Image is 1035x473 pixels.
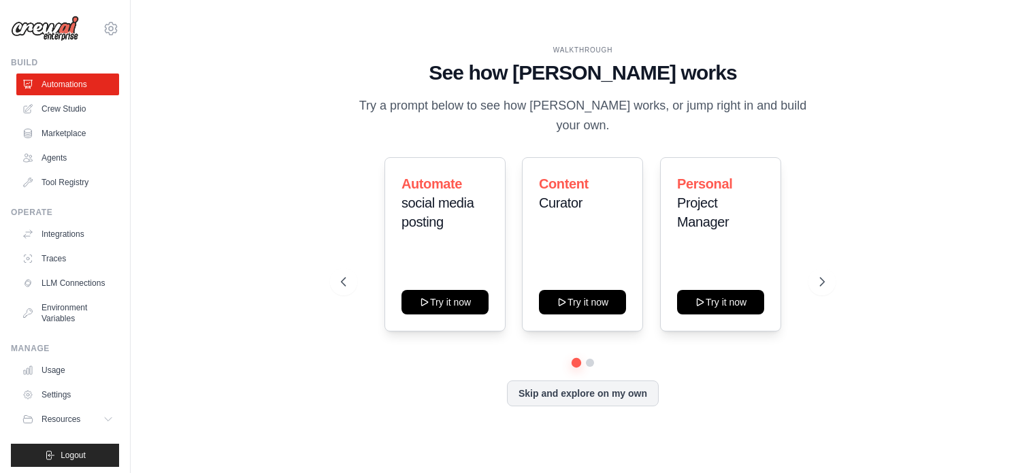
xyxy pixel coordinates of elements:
a: Traces [16,248,119,270]
a: Usage [16,359,119,381]
div: WALKTHROUGH [341,45,825,55]
a: Tool Registry [16,172,119,193]
a: Integrations [16,223,119,245]
a: LLM Connections [16,272,119,294]
h1: See how [PERSON_NAME] works [341,61,825,85]
span: Personal [677,176,732,191]
button: Try it now [401,290,489,314]
button: Skip and explore on my own [507,380,659,406]
span: Project Manager [677,195,729,229]
a: Marketplace [16,123,119,144]
button: Try it now [539,290,626,314]
div: Operate [11,207,119,218]
a: Agents [16,147,119,169]
span: Curator [539,195,582,210]
img: Logo [11,16,79,42]
span: Content [539,176,589,191]
span: Resources [42,414,80,425]
span: social media posting [401,195,474,229]
a: Environment Variables [16,297,119,329]
button: Try it now [677,290,764,314]
span: Automate [401,176,462,191]
a: Automations [16,74,119,95]
iframe: Chat Widget [967,408,1035,473]
a: Crew Studio [16,98,119,120]
p: Try a prompt below to see how [PERSON_NAME] works, or jump right in and build your own. [355,96,812,136]
button: Resources [16,408,119,430]
span: Logout [61,450,86,461]
button: Logout [11,444,119,467]
a: Settings [16,384,119,406]
div: Manage [11,343,119,354]
div: Build [11,57,119,68]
